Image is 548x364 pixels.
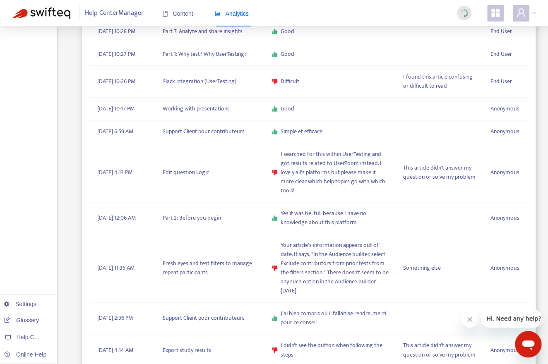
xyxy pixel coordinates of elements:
[4,351,46,358] a: Online Help
[461,311,478,328] iframe: Close message
[17,334,50,340] span: Help Centers
[97,314,132,323] span: [DATE] 2:36 PM
[162,11,168,17] span: book
[281,150,389,195] span: I searched for this within UserTesting and got results related to UserZoom instead. I love y'all'...
[156,120,265,143] td: Support Client pour contributeurs
[272,29,278,34] span: like
[281,104,294,113] span: Good
[156,20,265,43] td: Part 7: Analyze and share insights
[403,263,440,273] span: Something else
[156,202,265,234] td: Part 2: Before you begin
[97,213,135,223] span: [DATE] 12:06 AM
[272,215,278,221] span: like
[4,317,39,323] a: Glossary
[215,10,249,17] span: Analytics
[272,265,278,271] span: dislike
[97,168,132,177] span: [DATE] 4:13 PM
[156,98,265,120] td: Working with presentations
[490,345,519,354] span: Anonymous
[156,143,265,202] td: Edit question Logic
[272,129,278,134] span: like
[490,127,519,136] span: Anonymous
[215,11,221,17] span: area-chart
[403,341,477,359] span: This article didn't answer my question or solve my problem
[272,315,278,321] span: like
[12,7,70,19] img: Swifteq
[281,241,389,295] span: Your article's information appears out of date. It says, "In the Audience builder, select Exclude...
[272,106,278,112] span: like
[272,170,278,175] span: dislike
[459,8,469,18] img: sync_loading.0b5143dde30e3a21642e.gif
[97,263,134,273] span: [DATE] 11:35 AM
[156,302,265,334] td: Support Client pour contributeurs
[85,5,144,21] span: Help Center Manager
[515,331,541,357] iframe: Button to launch messaging window
[162,10,193,17] span: Content
[156,234,265,302] td: Fresh eyes and test filters to manage repeat participants
[156,43,265,66] td: Part 1: Why test? Why UserTesting?
[490,263,519,273] span: Anonymous
[281,209,389,227] span: Yes it was hel full because I have no knowledge about this platform
[490,168,519,177] span: Anonymous
[97,77,135,86] span: [DATE] 10:26 PM
[281,309,389,327] span: J’ai bien compris où il fallait se rendre, merci pour ce conseil
[490,77,512,86] span: End User
[403,72,477,91] span: I found this article confusing or difficult to read
[403,163,477,182] span: This article didn't answer my question or solve my problem
[97,104,134,113] span: [DATE] 10:17 PM
[272,51,278,57] span: like
[156,66,265,98] td: Slack integration (UserTesting)
[481,309,541,328] iframe: Message from company
[4,301,36,307] a: Settings
[490,213,519,223] span: Anonymous
[281,27,294,36] span: Good
[97,345,133,354] span: [DATE] 4:14 AM
[516,8,526,18] span: user
[97,50,135,59] span: [DATE] 10:27 PM
[490,27,512,36] span: End User
[97,127,133,136] span: [DATE] 6:59 AM
[272,79,278,84] span: dislike
[272,347,278,353] span: dislike
[490,104,519,113] span: Anonymous
[490,50,512,59] span: End User
[281,77,299,86] span: Difficult
[281,50,294,59] span: Good
[490,8,500,18] span: appstore
[281,127,322,136] span: Simple et efficace
[97,27,135,36] span: [DATE] 10:28 PM
[281,341,389,359] span: I didn't see the button when following the steps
